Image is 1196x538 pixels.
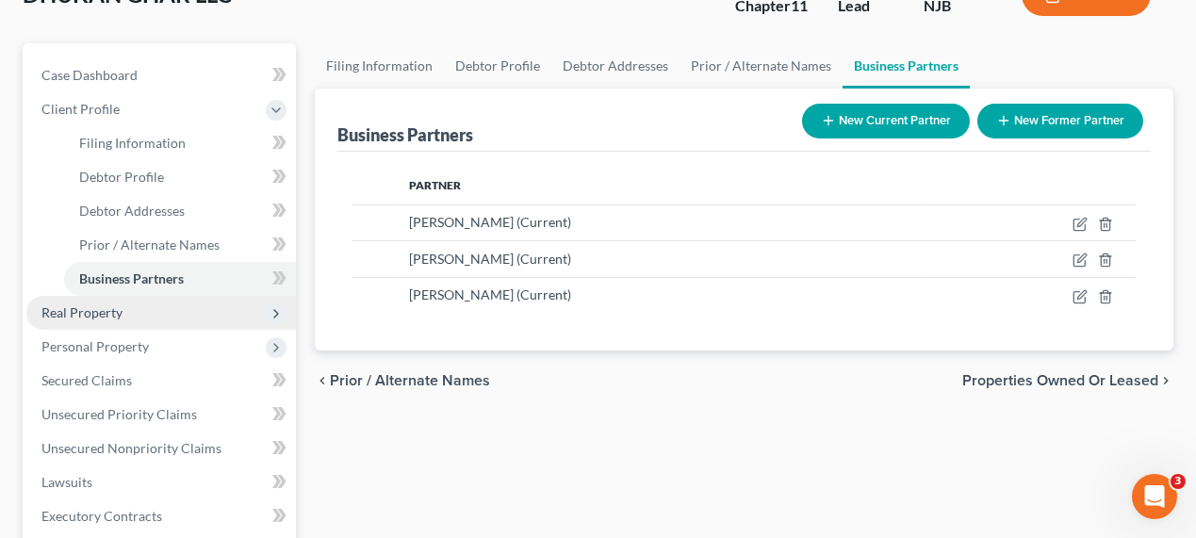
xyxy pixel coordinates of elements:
[41,440,221,456] span: Unsecured Nonpriority Claims
[41,304,123,320] span: Real Property
[551,43,680,89] a: Debtor Addresses
[1132,474,1177,519] iframe: Intercom live chat
[962,373,1158,388] span: Properties Owned or Leased
[41,101,120,117] span: Client Profile
[337,123,473,146] div: Business Partners
[977,104,1143,139] button: New Former Partner
[64,228,296,262] a: Prior / Alternate Names
[315,43,444,89] a: Filing Information
[26,465,296,499] a: Lawsuits
[79,236,220,253] span: Prior / Alternate Names
[330,373,490,388] span: Prior / Alternate Names
[409,214,571,230] span: [PERSON_NAME] (Current)
[409,178,461,192] span: Partner
[79,203,185,219] span: Debtor Addresses
[26,58,296,92] a: Case Dashboard
[26,398,296,432] a: Unsecured Priority Claims
[41,474,92,490] span: Lawsuits
[444,43,551,89] a: Debtor Profile
[41,508,162,524] span: Executory Contracts
[41,67,138,83] span: Case Dashboard
[26,364,296,398] a: Secured Claims
[315,373,490,388] button: chevron_left Prior / Alternate Names
[41,406,197,422] span: Unsecured Priority Claims
[409,286,571,302] span: [PERSON_NAME] (Current)
[79,169,164,185] span: Debtor Profile
[41,338,149,354] span: Personal Property
[843,43,970,89] a: Business Partners
[1158,373,1173,388] i: chevron_right
[64,194,296,228] a: Debtor Addresses
[79,270,184,286] span: Business Partners
[1171,474,1186,489] span: 3
[802,104,970,139] button: New Current Partner
[680,43,843,89] a: Prior / Alternate Names
[64,126,296,160] a: Filing Information
[26,432,296,465] a: Unsecured Nonpriority Claims
[315,373,330,388] i: chevron_left
[41,372,132,388] span: Secured Claims
[26,499,296,533] a: Executory Contracts
[79,135,186,151] span: Filing Information
[962,373,1173,388] button: Properties Owned or Leased chevron_right
[64,262,296,296] a: Business Partners
[64,160,296,194] a: Debtor Profile
[409,251,571,267] span: [PERSON_NAME] (Current)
